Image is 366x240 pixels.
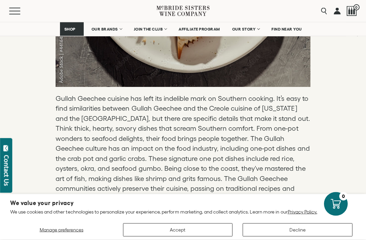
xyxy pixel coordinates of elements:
[9,8,34,15] button: Mobile Menu Trigger
[179,27,220,32] span: AFFILIATE PROGRAM
[60,22,84,36] a: SHOP
[267,22,306,36] a: FIND NEAR YOU
[353,4,360,11] span: 0
[10,223,113,237] button: Manage preferences
[10,200,356,206] h2: We value your privacy
[243,223,352,237] button: Decline
[174,22,224,36] a: AFFILIATE PROGRAM
[64,27,76,32] span: SHOP
[232,27,256,32] span: OUR STORY
[40,227,83,233] span: Manage preferences
[288,209,317,215] a: Privacy Policy.
[129,22,171,36] a: JOIN THE CLUB
[134,27,163,32] span: JOIN THE CLUB
[56,94,310,204] p: Gullah Geechee cuisine has left its indelible mark on Southern cooking. It’s easy to find similar...
[87,22,126,36] a: OUR BRANDS
[91,27,118,32] span: OUR BRANDS
[339,192,348,201] div: 0
[10,209,356,215] p: We use cookies and other technologies to personalize your experience, perform marketing, and coll...
[271,27,302,32] span: FIND NEAR YOU
[228,22,264,36] a: OUR STORY
[3,155,10,186] div: Contact Us
[123,223,233,237] button: Accept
